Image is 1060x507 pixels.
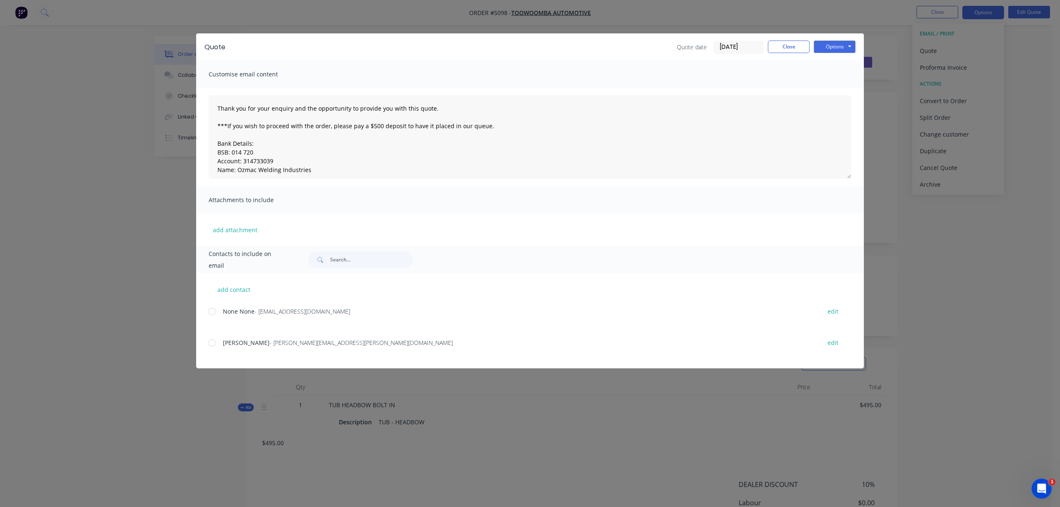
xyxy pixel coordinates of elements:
input: Search... [330,251,413,268]
iframe: Intercom live chat [1032,479,1052,499]
span: Quote date [677,43,707,51]
button: edit [823,306,843,317]
span: Attachments to include [209,194,300,206]
span: - [EMAIL_ADDRESS][DOMAIN_NAME] [255,307,350,315]
div: Quote [204,42,225,52]
button: Options [814,41,856,53]
button: Close [768,41,810,53]
button: edit [823,337,843,348]
span: - [PERSON_NAME][EMAIL_ADDRESS][PERSON_NAME][DOMAIN_NAME] [270,339,453,347]
span: None None [223,307,255,315]
textarea: Thank you for your enquiry and the opportunity to provide you with this quote. ***If you wish to ... [209,95,851,179]
span: Customise email content [209,68,300,80]
span: [PERSON_NAME] [223,339,270,347]
button: add attachment [209,223,262,236]
span: Contacts to include on email [209,248,288,271]
button: add contact [209,283,259,296]
span: 1 [1049,479,1055,485]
